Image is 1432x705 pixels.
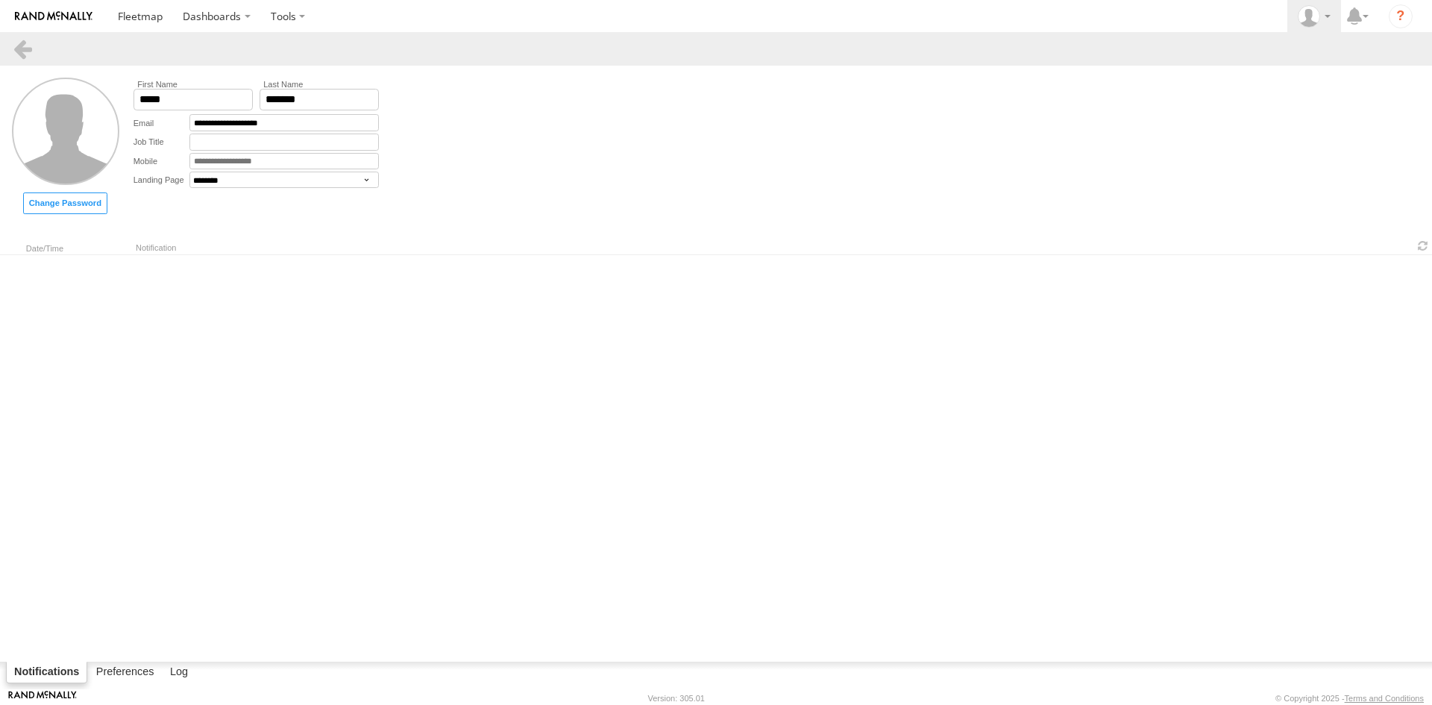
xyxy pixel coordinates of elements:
label: Email [134,114,189,131]
span: Refresh [1414,239,1432,253]
label: Preferences [89,662,162,683]
a: Terms and Conditions [1345,694,1424,703]
div: © Copyright 2025 - [1275,694,1424,703]
div: James Nichols [1293,5,1336,28]
label: Last Name [260,80,379,89]
div: Date/Time [16,245,73,253]
div: Notification [136,242,1414,253]
a: Back to landing page [12,38,34,60]
i: ? [1389,4,1413,28]
label: Set new password [23,192,107,214]
label: Landing Page [134,172,189,188]
img: rand-logo.svg [15,11,92,22]
label: Job Title [134,134,189,151]
label: Log [163,662,195,683]
label: Mobile [134,153,189,170]
label: First Name [134,80,253,89]
div: Version: 305.01 [648,694,705,703]
label: Notifications [6,662,87,684]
